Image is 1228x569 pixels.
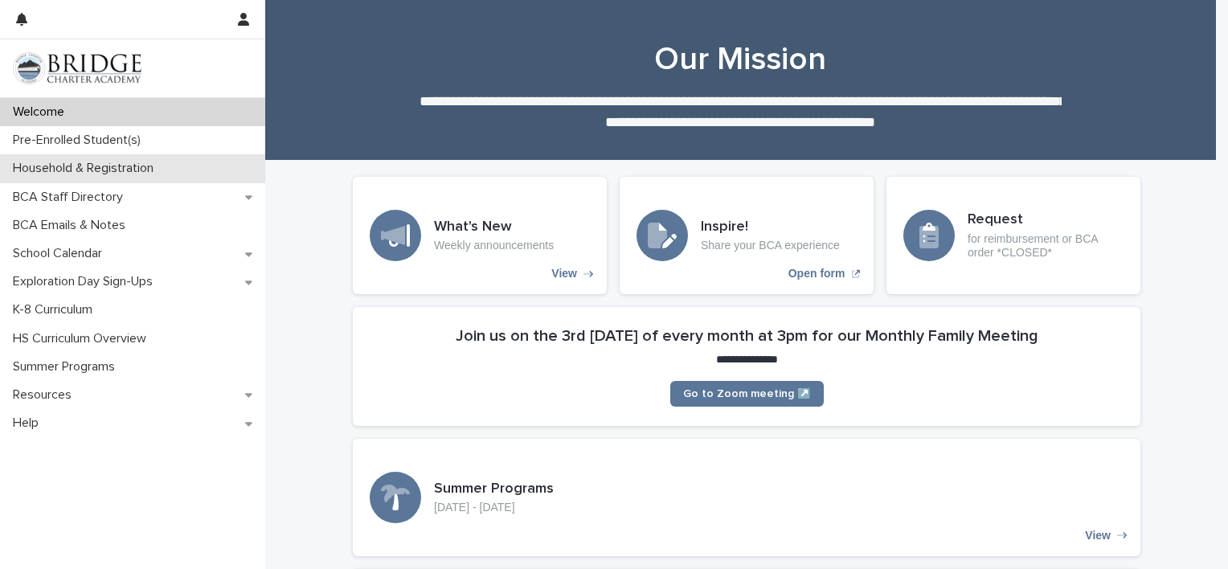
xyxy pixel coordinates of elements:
[353,439,1140,556] a: View
[434,219,554,236] h3: What's New
[456,326,1038,346] h2: Join us on the 3rd [DATE] of every month at 3pm for our Monthly Family Meeting
[6,359,128,375] p: Summer Programs
[434,501,554,514] p: [DATE] - [DATE]
[6,302,105,317] p: K-8 Curriculum
[434,239,554,252] p: Weekly announcements
[6,133,153,148] p: Pre-Enrolled Student(s)
[13,52,141,84] img: V1C1m3IdTEidaUdm9Hs0
[670,381,824,407] a: Go to Zoom meeting ↗️
[701,219,840,236] h3: Inspire!
[620,177,874,294] a: Open form
[6,161,166,176] p: Household & Registration
[701,239,840,252] p: Share your BCA experience
[968,232,1124,260] p: for reimbursement or BCA order *CLOSED*
[6,104,77,120] p: Welcome
[788,267,845,280] p: Open form
[968,211,1124,229] h3: Request
[434,481,554,498] h3: Summer Programs
[6,331,159,346] p: HS Curriculum Overview
[683,388,811,399] span: Go to Zoom meeting ↗️
[551,267,577,280] p: View
[6,218,138,233] p: BCA Emails & Notes
[6,190,136,205] p: BCA Staff Directory
[346,40,1134,79] h1: Our Mission
[6,274,166,289] p: Exploration Day Sign-Ups
[6,415,51,431] p: Help
[353,177,607,294] a: View
[6,246,115,261] p: School Calendar
[1085,529,1111,542] p: View
[6,387,84,403] p: Resources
